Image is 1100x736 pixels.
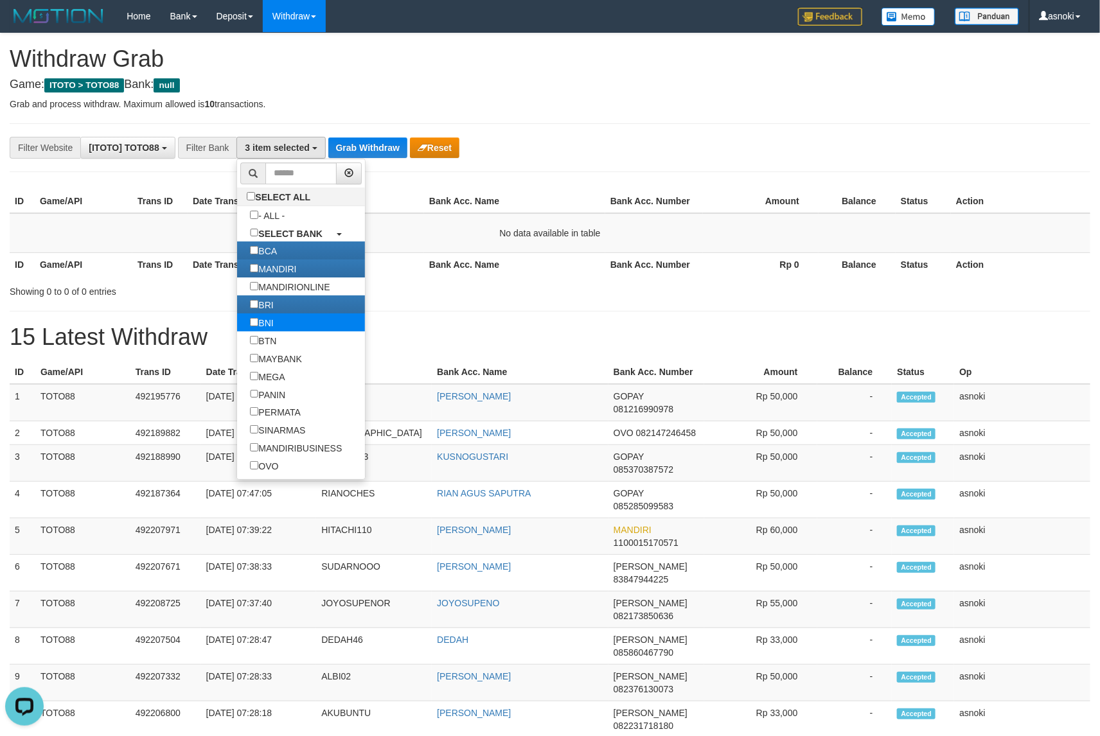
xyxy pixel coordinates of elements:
[10,46,1090,72] h1: Withdraw Grab
[704,360,817,384] th: Amount
[703,252,819,276] th: Rp 0
[35,518,130,555] td: TOTO88
[10,324,1090,350] h1: 15 Latest Withdraw
[614,464,673,475] span: Copy 085370387572 to clipboard
[432,360,608,384] th: Bank Acc. Name
[201,665,317,701] td: [DATE] 07:28:33
[614,671,687,681] span: [PERSON_NAME]
[154,78,179,92] span: null
[250,211,258,219] input: - ALL -
[89,143,159,153] span: [ITOTO] TOTO88
[10,445,35,482] td: 3
[424,189,605,213] th: Bank Acc. Name
[35,665,130,701] td: TOTO88
[614,404,673,414] span: Copy 081216990978 to clipboard
[614,488,644,498] span: GOPAY
[704,482,817,518] td: Rp 50,000
[250,318,258,326] input: BNI
[35,555,130,591] td: TOTO88
[954,421,1090,445] td: asnoki
[437,391,511,401] a: [PERSON_NAME]
[437,428,511,438] a: [PERSON_NAME]
[130,384,201,421] td: 492195776
[954,555,1090,591] td: asnoki
[35,445,130,482] td: TOTO88
[237,259,309,277] label: MANDIRI
[704,665,817,701] td: Rp 50,000
[605,252,703,276] th: Bank Acc. Number
[636,428,696,438] span: Copy 082147246458 to clipboard
[328,137,407,158] button: Grab Withdraw
[201,445,317,482] td: [DATE] 07:47:25
[437,671,511,681] a: [PERSON_NAME]
[896,189,951,213] th: Status
[954,665,1090,701] td: asnoki
[178,137,237,159] div: Filter Bank
[250,425,258,434] input: SINARMAS
[237,206,297,224] label: - ALL -
[897,452,936,463] span: Accepted
[250,372,258,380] input: MEGA
[897,392,936,403] span: Accepted
[614,708,687,718] span: [PERSON_NAME]
[258,228,323,238] b: SELECT BANK
[130,628,201,665] td: 492207504
[817,421,892,445] td: -
[201,421,317,445] td: [DATE] 07:48:22
[817,445,892,482] td: -
[954,628,1090,665] td: asnoki
[316,555,432,591] td: SUDARNOOO
[10,360,35,384] th: ID
[130,482,201,518] td: 492187364
[201,555,317,591] td: [DATE] 07:38:33
[10,384,35,421] td: 1
[237,295,286,313] label: BRI
[614,561,687,572] span: [PERSON_NAME]
[204,99,215,109] strong: 10
[424,252,605,276] th: Bank Acc. Name
[201,591,317,628] td: [DATE] 07:37:40
[896,252,951,276] th: Status
[437,708,511,718] a: [PERSON_NAME]
[35,628,130,665] td: TOTO88
[250,282,258,290] input: MANDIRIONLINE
[704,628,817,665] td: Rp 33,000
[10,665,35,701] td: 9
[237,277,342,295] label: MANDIRIONLINE
[201,384,317,421] td: [DATE] 07:48:56
[35,421,130,445] td: TOTO88
[237,349,314,367] label: MAYBANK
[130,421,201,445] td: 492189882
[250,390,258,398] input: PANIN
[437,451,508,462] a: KUSNOGUSTARI
[201,360,317,384] th: Date Trans.
[817,665,892,701] td: -
[201,518,317,555] td: [DATE] 07:39:22
[10,252,35,276] th: ID
[237,367,297,385] label: MEGA
[237,475,302,493] label: GOPAY
[614,684,673,694] span: Copy 082376130073 to clipboard
[614,721,673,731] span: Copy 082231718180 to clipboard
[130,591,201,628] td: 492208725
[892,360,954,384] th: Status
[704,384,817,421] td: Rp 50,000
[437,488,531,498] a: RIAN AGUS SAPUTRA
[605,189,703,213] th: Bank Acc. Number
[951,252,1090,276] th: Action
[614,538,679,548] span: Copy 1100015170571 to clipboard
[245,143,309,153] span: 3 item selected
[897,428,936,439] span: Accepted
[201,628,317,665] td: [DATE] 07:28:47
[316,445,432,482] td: DEKNO123
[882,8,936,26] img: Button%20Memo.svg
[201,482,317,518] td: [DATE] 07:47:05
[437,561,511,572] a: [PERSON_NAME]
[237,224,365,242] a: SELECT BANK
[704,445,817,482] td: Rp 50,000
[897,489,936,500] span: Accepted
[951,189,1090,213] th: Action
[316,482,432,518] td: RIANOCHES
[437,525,511,535] a: [PERSON_NAME]
[35,482,130,518] td: TOTO88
